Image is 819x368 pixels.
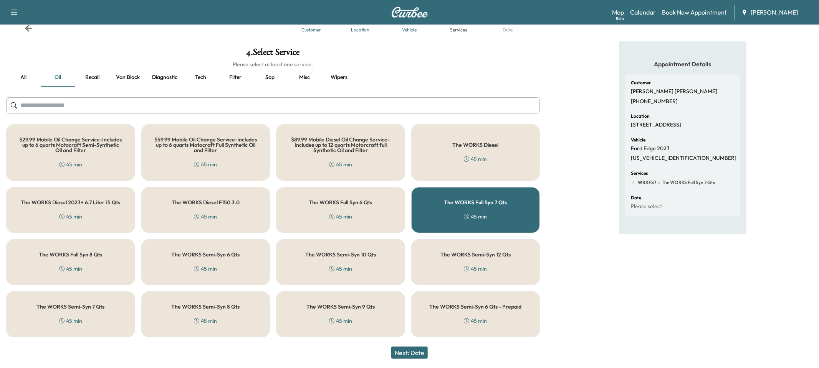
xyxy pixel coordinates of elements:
h6: Date [631,195,642,200]
div: 45 min [329,161,352,168]
button: Misc [287,68,322,87]
h6: Customer [631,80,651,85]
button: Next: Date [391,347,428,359]
h5: The WORKS Full Syn 7 Qts [444,200,507,205]
h5: The WORKS Semi-Syn 8 Qts [171,304,240,309]
h5: The WORKS Semi-Syn 9 Qts [306,304,375,309]
button: Tech [184,68,218,87]
a: Book New Appointment [662,8,727,17]
button: Recall [75,68,110,87]
button: Filter [218,68,253,87]
div: 45 min [59,265,82,273]
a: Calendar [630,8,656,17]
p: [US_VEHICLE_IDENTIFICATION_NUMBER] [631,155,737,162]
div: 45 min [329,317,352,325]
div: basic tabs example [6,68,540,87]
div: 45 min [59,161,82,168]
h6: Location [631,114,650,118]
h5: The WORKS Semi-Syn 12 Qts [440,252,511,257]
div: 45 min [194,213,217,220]
button: Sop [253,68,287,87]
h5: $29.99 Mobile Oil Change Service-Includes up to 6 quarts Motocraft Semi-Synthetic Oil and Filter [19,137,122,153]
div: 45 min [464,265,487,273]
div: Services [450,28,467,32]
h6: Vehicle [631,138,646,142]
div: 45 min [59,317,82,325]
span: - [657,179,660,186]
div: 45 min [464,155,487,163]
div: Date [503,28,513,32]
button: Oil [41,68,75,87]
div: Back [25,25,32,32]
div: 45 min [464,317,487,325]
h5: The WORKS Diesel F150 3.0 [172,200,240,205]
h5: The WORKS Full Syn 8 Qts [39,252,102,257]
h5: $59.99 Mobile Oil Change Service-Includes up to 6 quarts Motocraft Full Synthetic Oil and Filter [154,137,258,153]
button: all [6,68,41,87]
p: [PERSON_NAME] [PERSON_NAME] [631,88,718,95]
div: 45 min [329,213,352,220]
p: [PHONE_NUMBER] [631,98,678,105]
h5: The WORKS Diesel 2023+ 6.7 Liter 15 Qts [21,200,120,205]
div: Customer [301,28,321,32]
h5: The WORKS Diesel [452,142,498,148]
div: Vehicle [402,28,417,32]
div: 45 min [194,161,217,168]
div: 45 min [464,213,487,220]
button: Wipers [322,68,356,87]
div: 45 min [59,213,82,220]
div: 45 min [329,265,352,273]
h5: The WORKS Semi-Syn 7 Qts [36,304,104,309]
h6: Services [631,171,648,176]
p: [STREET_ADDRESS] [631,122,682,128]
a: MapBeta [612,8,624,17]
button: Diagnostic [146,68,184,87]
p: Please select [631,203,662,210]
h5: The WORKS Semi-Syn 10 Qts [305,252,376,257]
div: 45 min [194,317,217,325]
h6: Please select at least one service. [6,61,540,68]
span: WRKFS7 [638,179,657,186]
span: The WORKS Full Syn 7 Qts [660,179,715,186]
button: Van block [110,68,146,87]
h5: $89.99 Mobile Diesel Oil Change Service-Includes up to 12 quarts Motorcraft full Synthetic Oil an... [289,137,392,153]
span: [PERSON_NAME] [751,8,798,17]
div: 45 min [194,265,217,273]
h1: 4 . Select Service [6,48,540,61]
h5: The WORKS Semi-Syn 6 Qts [171,252,240,257]
h5: The WORKS Semi-Syn 6 Qts - Prepaid [429,304,521,309]
div: Beta [616,16,624,21]
img: Curbee Logo [391,7,428,18]
h5: The WORKS Full Syn 6 Qts [309,200,372,205]
div: Location [351,28,370,32]
p: Ford Edge 2023 [631,145,670,152]
h5: Appointment Details [625,60,740,68]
